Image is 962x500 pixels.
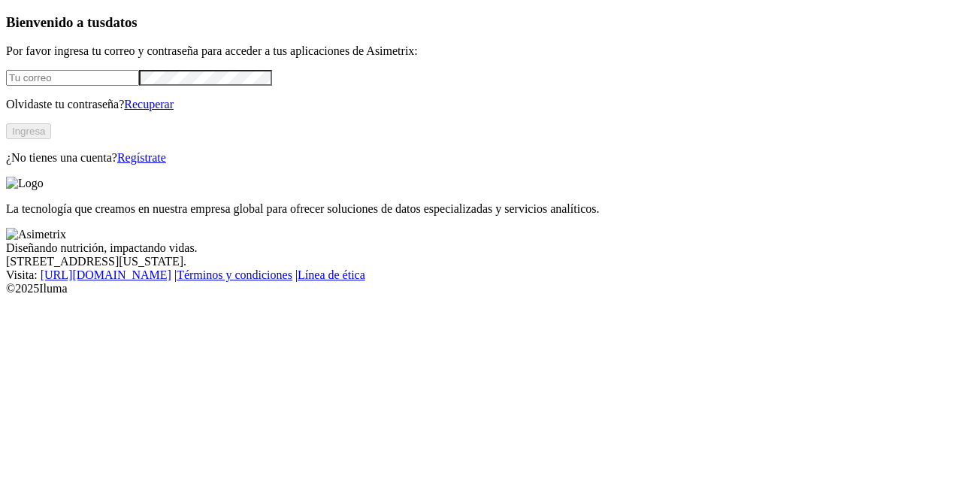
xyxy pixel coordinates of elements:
[6,14,956,31] h3: Bienvenido a tus
[6,98,956,111] p: Olvidaste tu contraseña?
[6,44,956,58] p: Por favor ingresa tu correo y contraseña para acceder a tus aplicaciones de Asimetrix:
[6,282,956,295] div: © 2025 Iluma
[105,14,138,30] span: datos
[41,268,171,281] a: [URL][DOMAIN_NAME]
[6,177,44,190] img: Logo
[117,151,166,164] a: Regístrate
[6,123,51,139] button: Ingresa
[6,151,956,165] p: ¿No tienes una cuenta?
[6,202,956,216] p: La tecnología que creamos en nuestra empresa global para ofrecer soluciones de datos especializad...
[6,255,956,268] div: [STREET_ADDRESS][US_STATE].
[298,268,365,281] a: Línea de ética
[6,241,956,255] div: Diseñando nutrición, impactando vidas.
[124,98,174,111] a: Recuperar
[6,70,139,86] input: Tu correo
[6,228,66,241] img: Asimetrix
[6,268,956,282] div: Visita : | |
[177,268,292,281] a: Términos y condiciones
